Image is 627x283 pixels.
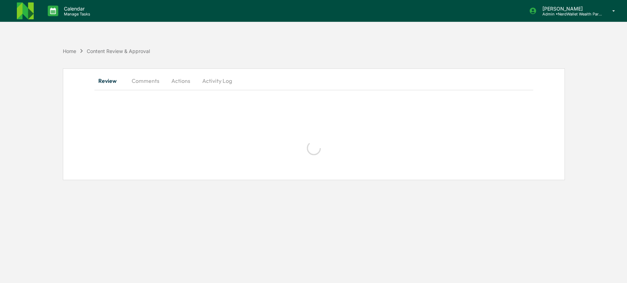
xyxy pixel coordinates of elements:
div: secondary tabs example [94,72,533,89]
button: Review [94,72,126,89]
button: Comments [126,72,165,89]
p: [PERSON_NAME] [537,6,602,12]
div: Home [63,48,76,54]
button: Actions [165,72,197,89]
p: Manage Tasks [58,12,94,17]
img: logo [17,2,34,19]
p: Admin • NerdWallet Wealth Partners [537,12,602,17]
p: Calendar [58,6,94,12]
button: Activity Log [197,72,238,89]
div: Content Review & Approval [87,48,150,54]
